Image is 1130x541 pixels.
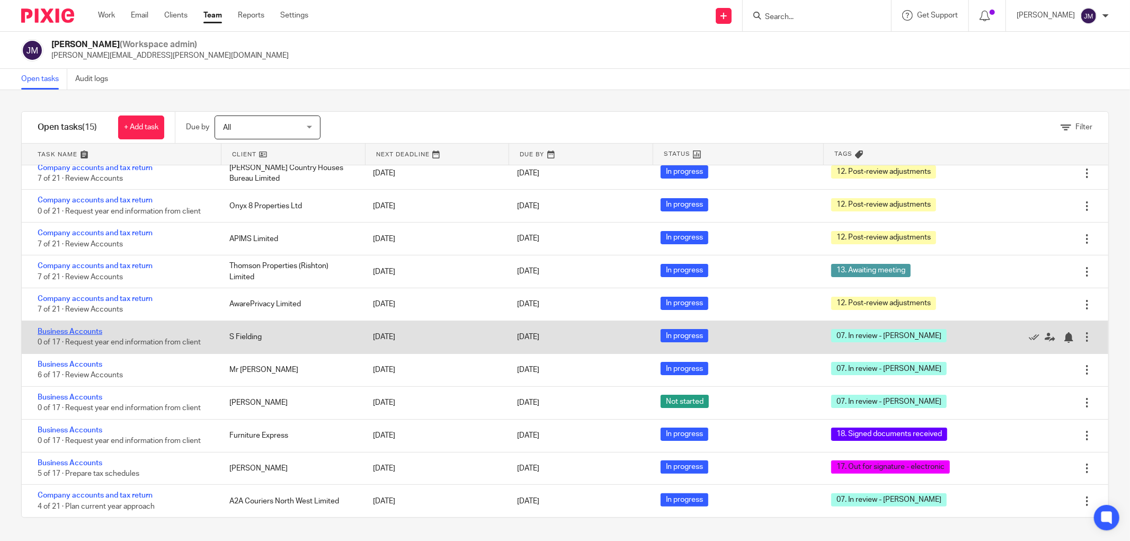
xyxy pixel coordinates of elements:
span: In progress [661,329,708,342]
span: (15) [82,123,97,131]
div: [DATE] [362,294,506,315]
span: Filter [1075,123,1092,131]
span: 13. Awaiting meeting [831,264,911,277]
div: [DATE] [362,261,506,282]
span: 0 of 17 · Request year end information from client [38,339,201,347]
span: 12. Post-review adjustments [831,297,936,310]
div: [DATE] [362,458,506,479]
span: 0 of 17 · Request year end information from client [38,437,201,445]
div: Mr [PERSON_NAME] [219,359,362,380]
span: [DATE] [517,235,539,243]
div: AwarePrivacy Limited [219,294,362,315]
a: Open tasks [21,69,67,90]
div: [PERSON_NAME] [219,458,362,479]
span: [DATE] [517,432,539,439]
img: svg%3E [21,39,43,61]
span: In progress [661,428,708,441]
span: Not started [661,395,709,408]
a: Business Accounts [38,361,102,368]
div: [DATE] [362,425,506,446]
span: 17. Out for signature - electronic [831,460,950,474]
span: 5 of 17 · Prepare tax schedules [38,470,139,477]
span: In progress [661,493,708,507]
div: [DATE] [362,228,506,250]
a: Company accounts and tax return [38,295,153,303]
div: S Fielding [219,326,362,348]
span: [DATE] [517,333,539,341]
div: A2A Couriers North West Limited [219,491,362,512]
span: In progress [661,231,708,244]
p: [PERSON_NAME] [1017,10,1075,21]
a: Settings [280,10,308,21]
span: 07. In review - [PERSON_NAME] [831,493,947,507]
a: Company accounts and tax return [38,197,153,204]
span: [DATE] [517,170,539,177]
a: Clients [164,10,188,21]
img: Pixie [21,8,74,23]
span: [DATE] [517,202,539,210]
a: Company accounts and tax return [38,229,153,237]
span: [DATE] [517,498,539,505]
div: [DATE] [362,491,506,512]
a: Reports [238,10,264,21]
span: In progress [661,362,708,375]
span: 07. In review - [PERSON_NAME] [831,395,947,408]
span: 12. Post-review adjustments [831,231,936,244]
span: All [223,124,231,131]
a: Work [98,10,115,21]
a: Team [203,10,222,21]
div: [DATE] [362,359,506,380]
span: In progress [661,264,708,277]
span: 18. Signed documents received [831,428,947,441]
span: 7 of 21 · Review Accounts [38,241,123,248]
span: (Workspace admin) [120,40,197,49]
span: 6 of 17 · Review Accounts [38,371,123,379]
span: 12. Post-review adjustments [831,165,936,179]
span: [DATE] [517,301,539,308]
a: Mark as done [1029,332,1045,342]
span: 07. In review - [PERSON_NAME] [831,362,947,375]
span: 7 of 21 · Review Accounts [38,273,123,281]
a: Email [131,10,148,21]
span: [DATE] [517,399,539,406]
p: Due by [186,122,209,132]
div: [DATE] [362,196,506,217]
span: [DATE] [517,366,539,374]
a: Company accounts and tax return [38,262,153,270]
span: 7 of 21 · Review Accounts [38,175,123,182]
a: Business Accounts [38,459,102,467]
a: Business Accounts [38,427,102,434]
div: [PERSON_NAME] [219,392,362,413]
div: Furniture Express [219,425,362,446]
a: Company accounts and tax return [38,164,153,172]
h1: Open tasks [38,122,97,133]
div: Thomson Properties (Rishton) Limited [219,255,362,288]
input: Search [764,13,859,22]
span: In progress [661,165,708,179]
a: Company accounts and tax return [38,492,153,499]
span: Get Support [917,12,958,19]
a: Audit logs [75,69,116,90]
a: Business Accounts [38,394,102,401]
span: Status [664,149,690,158]
span: 07. In review - [PERSON_NAME] [831,329,947,342]
div: [DATE] [362,326,506,348]
img: svg%3E [1080,7,1097,24]
a: Business Accounts [38,328,102,335]
div: Onyx 8 Properties Ltd [219,196,362,217]
span: 7 of 21 · Review Accounts [38,306,123,314]
span: [DATE] [517,268,539,276]
span: [DATE] [517,465,539,472]
div: [DATE] [362,392,506,413]
span: 4 of 21 · Plan current year approach [38,503,155,510]
p: [PERSON_NAME][EMAIL_ADDRESS][PERSON_NAME][DOMAIN_NAME] [51,50,289,61]
a: + Add task [118,116,164,139]
span: In progress [661,460,708,474]
span: 0 of 17 · Request year end information from client [38,404,201,412]
div: APIMS Limited [219,228,362,250]
div: [DATE] [362,163,506,184]
span: Tags [834,149,852,158]
span: In progress [661,198,708,211]
span: In progress [661,297,708,310]
span: 0 of 21 · Request year end information from client [38,208,201,215]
